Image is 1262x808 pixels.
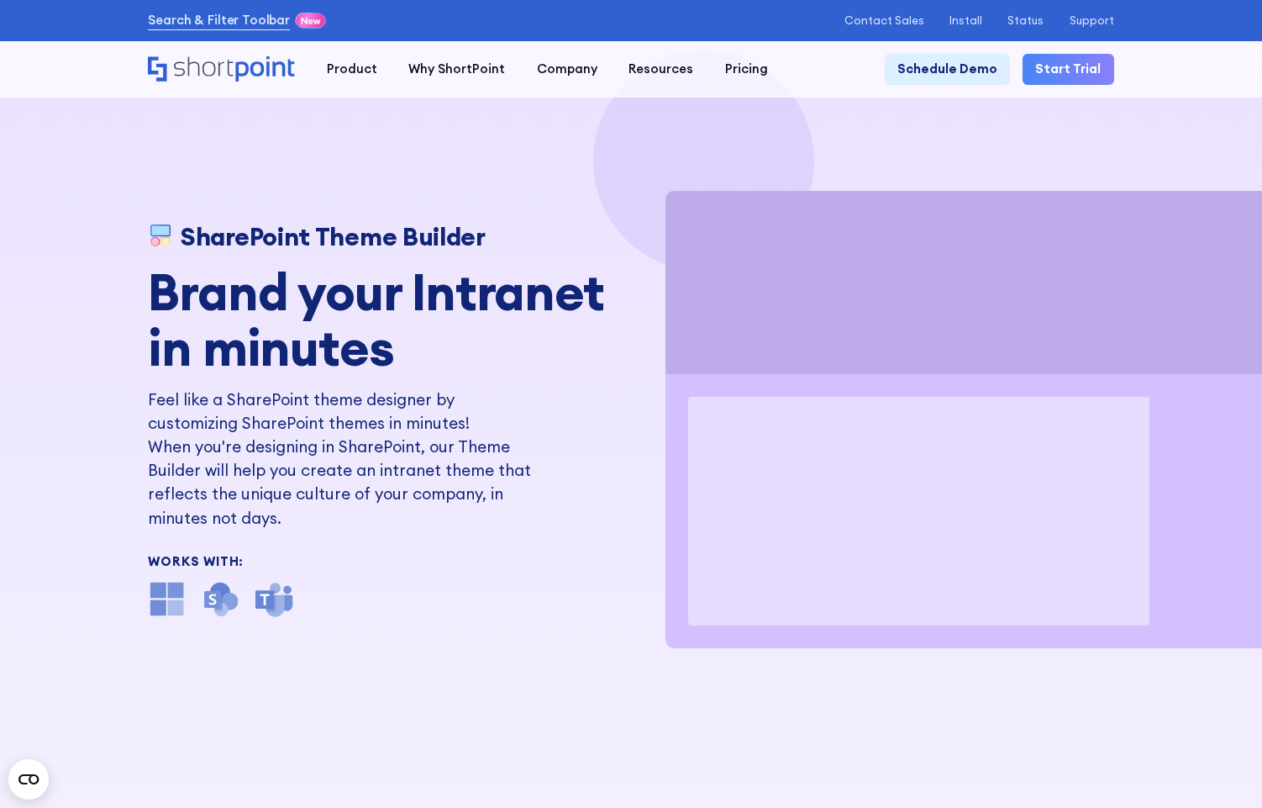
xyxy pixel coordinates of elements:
[148,580,186,618] img: microsoft office icon
[1007,14,1044,27] a: Status
[1070,14,1114,27] a: Support
[537,60,597,79] div: Company
[725,60,768,79] div: Pricing
[148,56,295,83] a: Home
[1023,54,1113,86] a: Start Trial
[8,759,49,800] button: Open CMP widget
[949,14,982,27] a: Install
[255,580,293,618] img: microsoft teams icon
[202,580,239,618] img: SharePoint icon
[844,14,924,27] a: Contact Sales
[392,54,521,86] a: Why ShortPoint
[311,54,393,86] a: Product
[327,60,377,79] div: Product
[148,11,290,30] a: Search & Filter Toolbar
[521,54,613,86] a: Company
[628,60,693,79] div: Resources
[180,222,486,251] h1: SharePoint Theme Builder
[1178,727,1262,808] iframe: Chat Widget
[1178,727,1262,808] div: Chatwidget
[709,54,784,86] a: Pricing
[613,54,709,86] a: Resources
[148,555,621,568] div: Works With:
[408,60,505,79] div: Why ShortPoint
[148,260,603,379] strong: Brand your Intranet in minutes
[148,388,539,435] h2: Feel like a SharePoint theme designer by customizing SharePoint themes in minutes!
[885,54,1010,86] a: Schedule Demo
[148,435,539,530] p: When you're designing in SharePoint, our Theme Builder will help you create an intranet theme tha...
